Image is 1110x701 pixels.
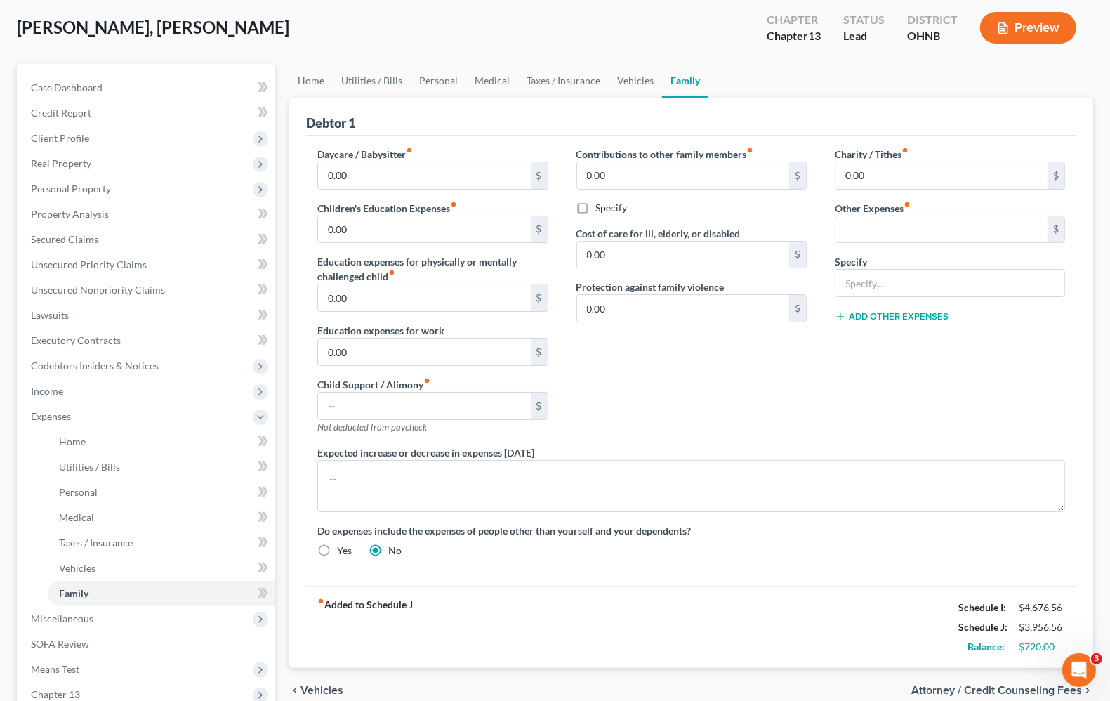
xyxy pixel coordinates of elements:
[59,537,133,549] span: Taxes / Insurance
[317,421,427,433] span: Not deducted from paycheck
[596,201,628,215] label: Specify
[20,75,275,100] a: Case Dashboard
[20,303,275,328] a: Lawsuits
[518,64,609,98] a: Taxes / Insurance
[31,284,165,296] span: Unsecured Nonpriority Claims
[911,685,1082,696] span: Attorney / Credit Counseling Fees
[911,685,1093,696] button: Attorney / Credit Counseling Fees chevron_right
[48,454,275,480] a: Utilities / Bills
[835,162,1048,189] input: --
[20,202,275,227] a: Property Analysis
[747,147,754,154] i: fiber_manual_record
[1048,162,1064,189] div: $
[904,201,911,208] i: fiber_manual_record
[1019,640,1065,654] div: $720.00
[423,377,430,384] i: fiber_manual_record
[1062,653,1096,687] iframe: Intercom live chat
[59,562,95,574] span: Vehicles
[980,12,1076,44] button: Preview
[835,216,1048,243] input: --
[20,328,275,353] a: Executory Contracts
[337,544,352,558] label: Yes
[48,530,275,556] a: Taxes / Insurance
[20,100,275,126] a: Credit Report
[31,410,71,422] span: Expenses
[1091,653,1102,664] span: 3
[17,17,289,37] span: [PERSON_NAME], [PERSON_NAME]
[1048,216,1064,243] div: $
[531,284,548,311] div: $
[1019,601,1065,615] div: $4,676.56
[48,480,275,505] a: Personal
[31,107,91,119] span: Credit Report
[789,295,806,322] div: $
[1019,620,1065,634] div: $3,956.56
[300,685,343,696] span: Vehicles
[411,64,466,98] a: Personal
[576,280,725,294] label: Protection against family violence
[767,28,821,44] div: Chapter
[907,12,958,28] div: District
[388,269,395,276] i: fiber_manual_record
[31,309,69,321] span: Lawsuits
[333,64,411,98] a: Utilities / Bills
[31,334,121,346] span: Executory Contracts
[317,254,548,284] label: Education expenses for physically or mentally challenged child
[318,162,530,189] input: --
[835,311,949,322] button: Add Other Expenses
[306,114,355,131] div: Debtor 1
[1082,685,1093,696] i: chevron_right
[59,461,120,473] span: Utilities / Bills
[31,638,89,650] span: SOFA Review
[31,132,89,144] span: Client Profile
[958,601,1006,613] strong: Schedule I:
[901,147,909,154] i: fiber_manual_record
[20,631,275,657] a: SOFA Review
[835,201,911,216] label: Other Expenses
[289,64,333,98] a: Home
[531,339,548,365] div: $
[835,254,867,269] label: Specify
[318,216,530,243] input: --
[789,162,806,189] div: $
[31,360,159,372] span: Codebtors Insiders & Notices
[907,28,958,44] div: OHNB
[835,147,909,162] label: Charity / Tithes
[609,64,662,98] a: Vehicles
[48,505,275,530] a: Medical
[835,270,1064,296] input: Specify...
[808,29,821,42] span: 13
[576,147,754,162] label: Contributions to other family members
[466,64,518,98] a: Medical
[531,393,548,419] div: $
[531,216,548,243] div: $
[317,323,444,338] label: Education expenses for work
[450,201,457,208] i: fiber_manual_record
[20,252,275,277] a: Unsecured Priority Claims
[958,621,1007,633] strong: Schedule J:
[289,685,300,696] i: chevron_left
[31,385,63,397] span: Income
[317,201,457,216] label: Children's Education Expenses
[31,233,98,245] span: Secured Claims
[48,429,275,454] a: Home
[59,486,98,498] span: Personal
[317,445,534,460] label: Expected increase or decrease in expenses [DATE]
[31,157,91,169] span: Real Property
[577,295,789,322] input: --
[843,12,885,28] div: Status
[59,435,86,447] span: Home
[48,581,275,606] a: Family
[318,339,530,365] input: --
[531,162,548,189] div: $
[317,598,324,605] i: fiber_manual_record
[388,544,402,558] label: No
[317,598,413,657] strong: Added to Schedule J
[577,242,789,268] input: --
[843,28,885,44] div: Lead
[31,183,111,195] span: Personal Property
[59,511,94,523] span: Medical
[406,147,413,154] i: fiber_manual_record
[317,147,413,162] label: Daycare / Babysitter
[789,242,806,268] div: $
